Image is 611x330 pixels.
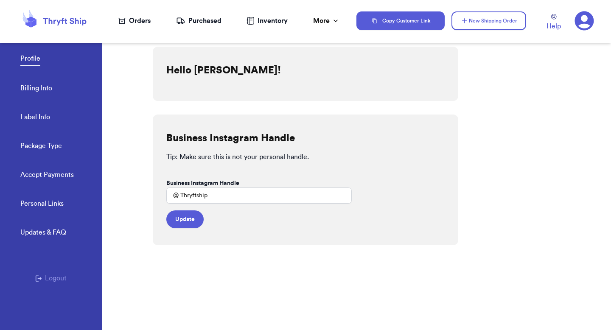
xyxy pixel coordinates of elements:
div: More [313,16,340,26]
a: Orders [118,16,151,26]
button: Update [166,210,204,228]
a: Updates & FAQ [20,227,66,239]
a: Billing Info [20,83,52,95]
p: Tip: Make sure this is not your personal handle. [166,152,445,162]
a: Label Info [20,112,50,124]
span: Help [547,21,561,31]
div: Updates & FAQ [20,227,66,238]
a: Inventory [247,16,288,26]
label: Business Instagram Handle [166,179,239,187]
h2: Business Instagram Handle [166,131,295,145]
button: Copy Customer Link [356,11,445,30]
a: Accept Payments [20,170,74,182]
a: Package Type [20,141,62,153]
button: Logout [35,273,67,283]
a: Personal Links [20,199,64,210]
a: Help [547,14,561,31]
h2: Hello [PERSON_NAME]! [166,64,281,77]
div: @ [166,187,179,204]
button: New Shipping Order [451,11,526,30]
a: Profile [20,53,40,66]
a: Purchased [176,16,221,26]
